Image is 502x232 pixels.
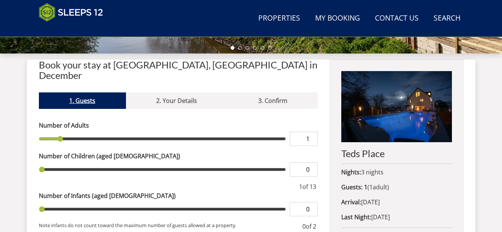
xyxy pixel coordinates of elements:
strong: Last Night: [341,213,371,221]
label: Number of Adults [39,121,318,130]
div: of 13 [298,182,318,191]
span: ( ) [364,183,389,191]
p: 3 nights [341,168,452,177]
label: Number of Children (aged [DEMOGRAPHIC_DATA]) [39,152,318,161]
strong: Nights: [341,168,361,176]
span: 0 [302,222,306,231]
p: [DATE] [341,198,452,207]
img: Sleeps 12 [39,3,103,22]
img: An image of 'Teds Place' [341,71,452,142]
a: My Booking [312,10,363,27]
span: 1 [299,183,302,191]
h2: Teds Place [341,148,452,159]
a: Search [431,10,463,27]
strong: Arrival: [341,198,361,206]
label: Number of Infants (aged [DEMOGRAPHIC_DATA]) [39,191,318,200]
span: 1 [369,183,373,191]
a: 3. Confirm [228,92,318,109]
span: adult [369,183,387,191]
a: Properties [255,10,303,27]
strong: 1 [364,183,367,191]
p: [DATE] [341,213,452,222]
strong: Guests: [341,183,363,191]
a: Contact Us [372,10,422,27]
a: 2. Your Details [126,92,228,109]
iframe: Customer reviews powered by Trustpilot [35,26,114,33]
h2: Book your stay at [GEOGRAPHIC_DATA], [GEOGRAPHIC_DATA] in December [39,59,318,80]
small: Note infants do not count toward the maximum number of guests allowed at a property. [39,222,301,231]
div: of 2 [301,222,318,231]
a: 1. Guests [39,92,126,109]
